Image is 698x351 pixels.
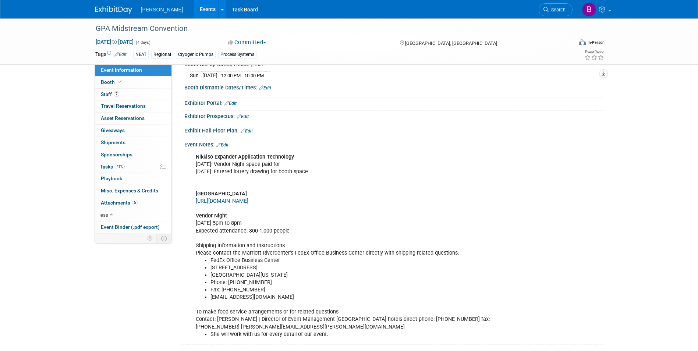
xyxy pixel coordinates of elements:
[184,111,603,120] div: Exhibitor Prospectus:
[156,234,171,243] td: Toggle Event Tabs
[101,127,125,133] span: Giveaways
[141,7,183,13] span: [PERSON_NAME]
[101,152,132,157] span: Sponsorships
[95,149,171,161] a: Sponsorships
[196,213,227,219] b: Vendor Night
[101,103,146,109] span: Travel Reservations
[405,40,497,46] span: [GEOGRAPHIC_DATA], [GEOGRAPHIC_DATA]
[95,100,171,112] a: Travel Reservations
[210,279,518,286] li: Phone: [PHONE_NUMBER]
[114,52,127,57] a: Edit
[210,264,518,272] li: [STREET_ADDRESS]
[224,101,237,106] a: Edit
[101,115,145,121] span: Asset Reservations
[587,40,605,45] div: In-Person
[95,39,134,45] span: [DATE] [DATE]
[95,50,127,59] td: Tags
[241,128,253,134] a: Edit
[132,200,138,205] span: 5
[190,71,202,79] td: Sun.
[101,139,125,145] span: Shipments
[95,89,171,100] a: Staff7
[184,139,603,149] div: Event Notes:
[99,212,108,218] span: less
[529,38,605,49] div: Event Format
[259,85,271,91] a: Edit
[101,91,119,97] span: Staff
[95,113,171,124] a: Asset Reservations
[210,286,518,294] li: Fax: [PHONE_NUMBER]
[196,191,247,197] b: [GEOGRAPHIC_DATA]
[95,221,171,233] a: Event Binder (.pdf export)
[115,164,125,169] span: 41%
[111,39,118,45] span: to
[95,209,171,221] a: less
[101,79,123,85] span: Booth
[196,198,248,204] a: [URL][DOMAIN_NAME]
[144,234,157,243] td: Personalize Event Tab Strip
[101,200,138,206] span: Attachments
[95,197,171,209] a: Attachments5
[584,50,604,54] div: Event Rating
[202,71,217,79] td: [DATE]
[184,97,603,107] div: Exhibitor Portal:
[549,7,566,13] span: Search
[101,175,122,181] span: Playbook
[93,22,561,35] div: GPA Midstream Convention
[95,161,171,173] a: Tasks41%
[221,73,264,78] span: 12:00 PM - 10:00 PM
[210,272,518,279] li: [GEOGRAPHIC_DATA][US_STATE]
[216,142,228,148] a: Edit
[118,80,122,84] i: Booth reservation complete
[95,125,171,136] a: Giveaways
[539,3,573,16] a: Search
[196,154,294,160] b: Nikkiso Expander Application Technology
[101,188,158,194] span: Misc. Expenses & Credits
[101,224,160,230] span: Event Binder (.pdf export)
[95,6,132,14] img: ExhibitDay
[582,3,596,17] img: Behrooz Ershaghi
[218,51,256,58] div: Process Systems
[176,51,216,58] div: Cryogenic Pumps
[101,67,142,73] span: Event Information
[135,40,150,45] span: (4 days)
[95,185,171,197] a: Misc. Expenses & Credits
[133,51,149,58] div: NEAT
[225,39,269,46] button: Committed
[95,173,171,185] a: Playbook
[184,125,603,135] div: Exhibit Hall Floor Plan:
[95,137,171,149] a: Shipments
[210,257,518,264] li: FedEx Office Business Center
[151,51,173,58] div: Regional
[95,77,171,88] a: Booth
[114,91,119,97] span: 7
[191,150,522,342] div: [DATE]: Vendor Night space paid for [DATE]: Entered lottery drawing for booth space [DATE] 5pm to...
[210,294,518,301] li: [EMAIL_ADDRESS][DOMAIN_NAME]
[184,82,603,92] div: Booth Dismantle Dates/Times:
[100,164,125,170] span: Tasks
[210,331,518,338] li: She will work with us for every detail of our event.
[95,64,171,76] a: Event Information
[237,114,249,119] a: Edit
[579,39,586,45] img: Format-Inperson.png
